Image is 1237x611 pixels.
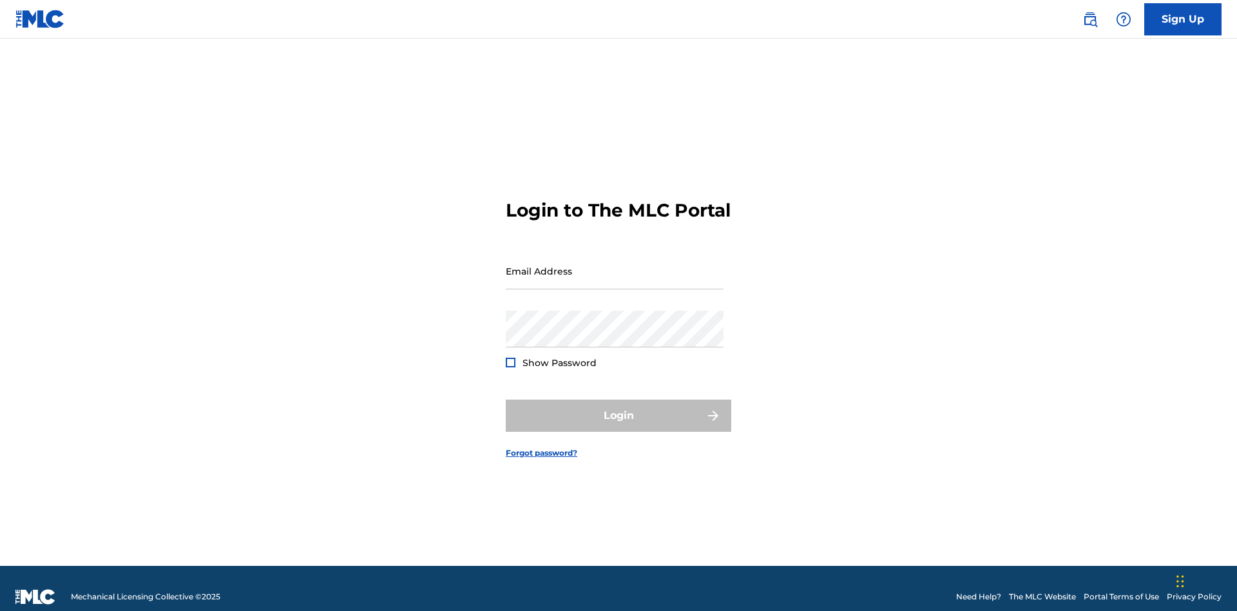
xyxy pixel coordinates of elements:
[506,199,731,222] h3: Login to The MLC Portal
[523,357,597,369] span: Show Password
[15,589,55,605] img: logo
[1176,562,1184,601] div: Drag
[1111,6,1136,32] div: Help
[1009,591,1076,603] a: The MLC Website
[1084,591,1159,603] a: Portal Terms of Use
[1167,591,1222,603] a: Privacy Policy
[15,10,65,28] img: MLC Logo
[1077,6,1103,32] a: Public Search
[71,591,220,603] span: Mechanical Licensing Collective © 2025
[1144,3,1222,35] a: Sign Up
[506,447,577,459] a: Forgot password?
[1173,549,1237,611] iframe: Chat Widget
[956,591,1001,603] a: Need Help?
[1082,12,1098,27] img: search
[1116,12,1131,27] img: help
